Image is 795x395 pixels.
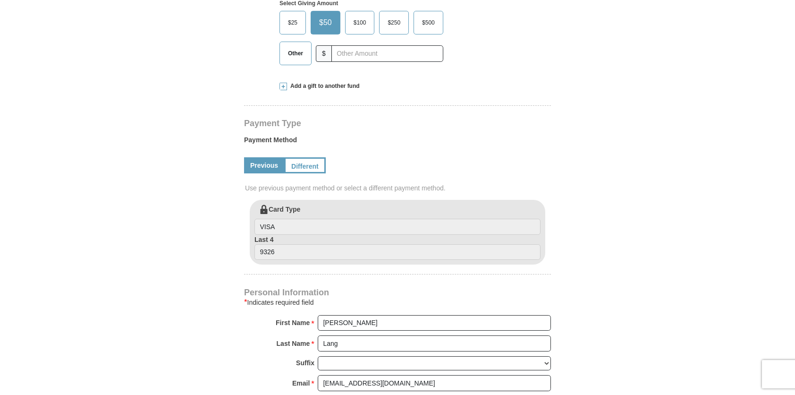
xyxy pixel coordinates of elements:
[244,135,551,149] label: Payment Method
[276,316,310,329] strong: First Name
[383,16,405,30] span: $250
[244,120,551,127] h4: Payment Type
[331,45,443,62] input: Other Amount
[296,356,314,369] strong: Suffix
[277,337,310,350] strong: Last Name
[254,235,541,260] label: Last 4
[283,16,302,30] span: $25
[244,289,551,296] h4: Personal Information
[349,16,371,30] span: $100
[292,377,310,390] strong: Email
[244,157,284,173] a: Previous
[314,16,337,30] span: $50
[417,16,440,30] span: $500
[245,183,552,193] span: Use previous payment method or select a different payment method.
[254,244,541,260] input: Last 4
[284,157,326,173] a: Different
[254,219,541,235] input: Card Type
[287,82,360,90] span: Add a gift to another fund
[254,205,541,235] label: Card Type
[316,45,332,62] span: $
[283,46,308,60] span: Other
[244,297,551,308] div: Indicates required field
